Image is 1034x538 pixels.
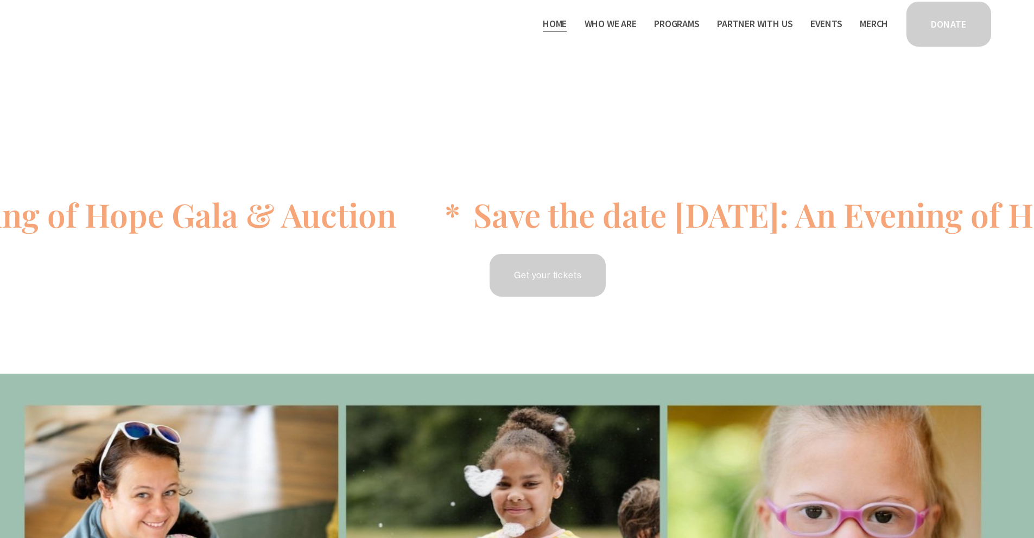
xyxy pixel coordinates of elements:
span: Who We Are [585,16,637,32]
a: Events [810,15,842,33]
a: folder dropdown [654,15,700,33]
a: Home [543,15,567,33]
a: Merch [860,15,888,33]
a: Get your tickets [488,252,607,298]
span: Partner With Us [717,16,792,32]
span: Programs [654,16,700,32]
a: folder dropdown [717,15,792,33]
a: folder dropdown [585,15,637,33]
